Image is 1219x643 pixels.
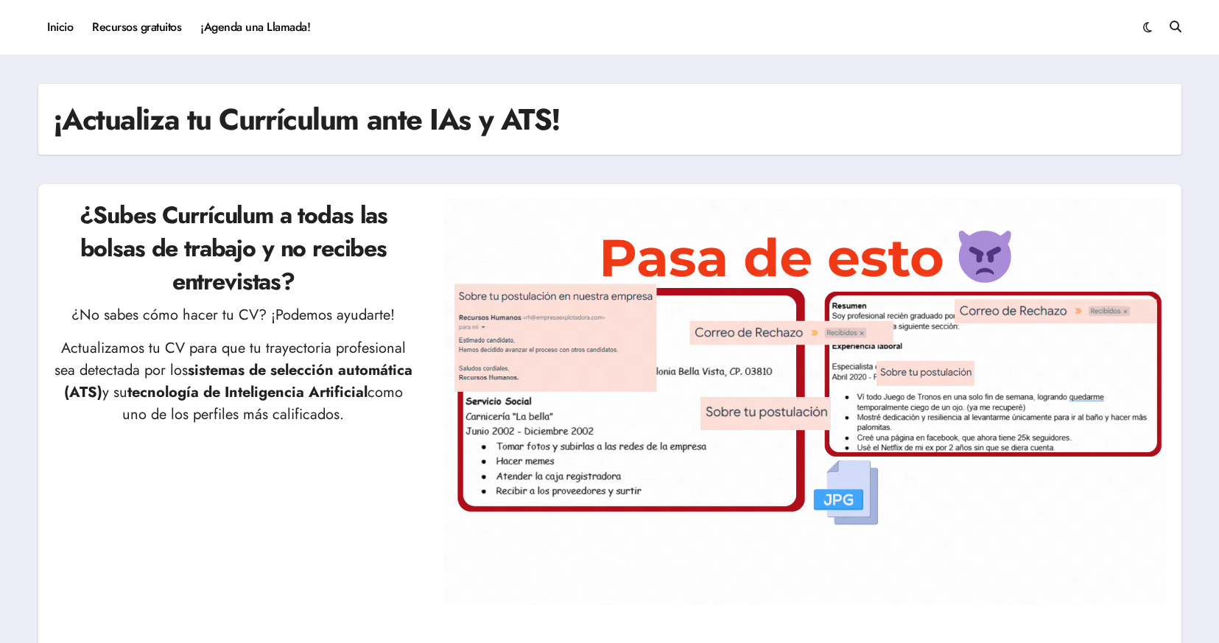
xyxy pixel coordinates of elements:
h2: ¿Subes Currículum a todas las bolsas de trabajo y no recibes entrevistas? [53,199,415,298]
a: ¡Agenda una Llamada! [191,7,320,47]
h1: ¡Actualiza tu Currículum ante IAs y ATS! [53,99,561,140]
p: ¿No sabes cómo hacer tu CV? ¡Podemos ayudarte! [53,304,415,326]
a: Recursos gratuitos [82,7,191,47]
strong: tecnología de Inteligencia Artificial [127,382,368,403]
a: Inicio [38,7,83,47]
strong: sistemas de selección automática (ATS) [64,359,412,403]
p: Actualizamos tu CV para que tu trayectoria profesional sea detectada por los y su como uno de los... [53,337,415,426]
